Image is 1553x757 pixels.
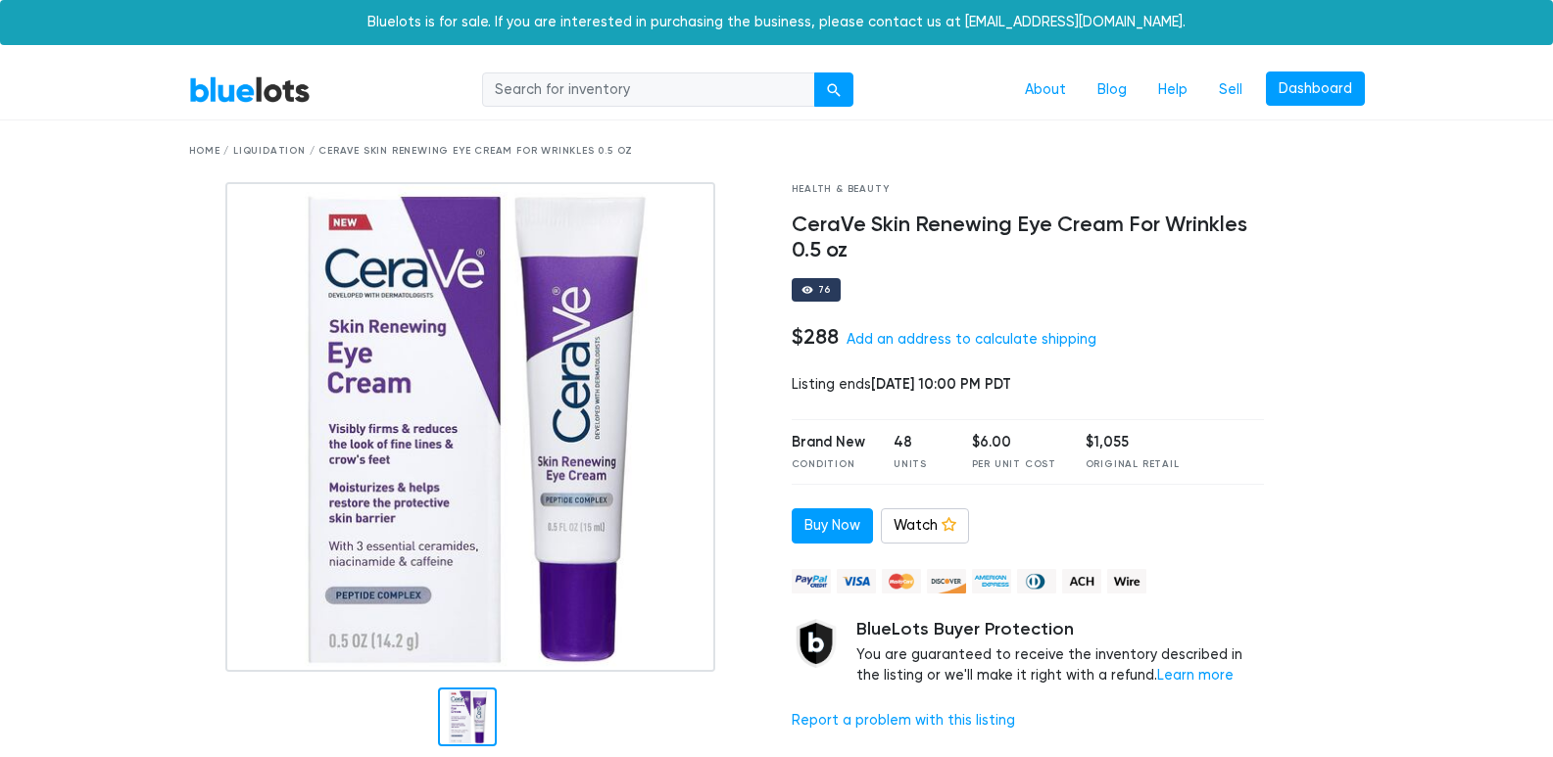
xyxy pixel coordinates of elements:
a: Add an address to calculate shipping [847,331,1096,348]
a: Blog [1082,71,1142,109]
a: Help [1142,71,1203,109]
img: wire-908396882fe19aaaffefbd8e17b12f2f29708bd78693273c0e28e3a24408487f.png [1107,569,1146,593]
div: $1,055 [1086,432,1180,453]
a: Watch [881,508,969,544]
img: paypal_credit-80455e56f6e1299e8d57f40c0dcee7b8cd4ae79b9eccbfc37e2480457ba36de9.png [792,569,831,593]
img: visa-79caf175f036a155110d1892330093d4c38f53c55c9ec9e2c3a54a56571784bb.png [837,569,876,593]
img: diners_club-c48f30131b33b1bb0e5d0e2dbd43a8bea4cb12cb2961413e2f4250e06c020426.png [1017,569,1056,593]
div: Health & Beauty [792,182,1265,197]
img: 50ed13c7-565e-4418-8257-16257a651adb-1754878929.jpg [225,182,715,672]
div: Original Retail [1086,457,1180,472]
img: american_express-ae2a9f97a040b4b41f6397f7637041a5861d5f99d0716c09922aba4e24c8547d.png [972,569,1011,593]
img: mastercard-42073d1d8d11d6635de4c079ffdb20a4f30a903dc55d1612383a1b395dd17f39.png [882,569,921,593]
a: Learn more [1157,667,1234,684]
div: Listing ends [792,374,1265,396]
div: 48 [894,432,943,453]
a: BlueLots [189,75,311,104]
h5: BlueLots Buyer Protection [856,619,1265,640]
span: [DATE] 10:00 PM PDT [871,375,1011,393]
img: ach-b7992fed28a4f97f893c574229be66187b9afb3f1a8d16a4691d3d3140a8ab00.png [1062,569,1101,593]
div: Home / Liquidation / CeraVe Skin Renewing Eye Cream For Wrinkles 0.5 oz [189,144,1365,159]
h4: CeraVe Skin Renewing Eye Cream For Wrinkles 0.5 oz [792,213,1265,263]
a: Sell [1203,71,1258,109]
input: Search for inventory [482,72,815,108]
div: 76 [818,285,832,295]
h4: $288 [792,324,839,350]
a: About [1009,71,1082,109]
img: discover-82be18ecfda2d062aad2762c1ca80e2d36a4073d45c9e0ffae68cd515fbd3d32.png [927,569,966,593]
img: buyer_protection_shield-3b65640a83011c7d3ede35a8e5a80bfdfaa6a97447f0071c1475b91a4b0b3d01.png [792,619,841,668]
a: Buy Now [792,508,873,544]
a: Report a problem with this listing [792,712,1015,729]
div: Units [894,457,943,472]
div: Brand New [792,432,865,453]
div: Condition [792,457,865,472]
div: Per Unit Cost [972,457,1056,472]
a: Dashboard [1266,71,1365,107]
div: You are guaranteed to receive the inventory described in the listing or we'll make it right with ... [856,619,1265,686]
div: $6.00 [972,432,1056,453]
